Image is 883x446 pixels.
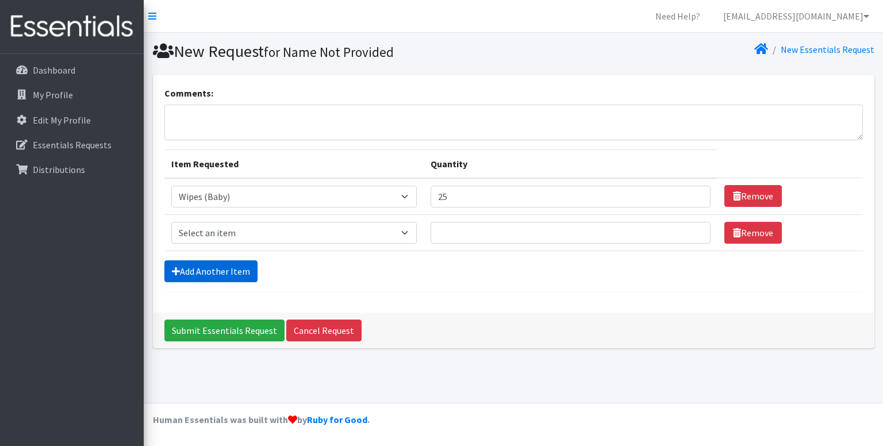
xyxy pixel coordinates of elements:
[33,64,75,76] p: Dashboard
[781,44,874,55] a: New Essentials Request
[153,414,370,425] strong: Human Essentials was built with by .
[5,133,139,156] a: Essentials Requests
[33,89,73,101] p: My Profile
[264,44,394,60] small: for Name Not Provided
[164,149,424,178] th: Item Requested
[5,83,139,106] a: My Profile
[646,5,709,28] a: Need Help?
[724,185,782,207] a: Remove
[724,222,782,244] a: Remove
[5,158,139,181] a: Distributions
[33,114,91,126] p: Edit My Profile
[153,41,509,61] h1: New Request
[286,320,362,341] a: Cancel Request
[5,109,139,132] a: Edit My Profile
[5,59,139,82] a: Dashboard
[33,139,112,151] p: Essentials Requests
[164,260,258,282] a: Add Another Item
[5,7,139,46] img: HumanEssentials
[714,5,878,28] a: [EMAIL_ADDRESS][DOMAIN_NAME]
[164,86,213,100] label: Comments:
[307,414,367,425] a: Ruby for Good
[424,149,717,178] th: Quantity
[164,320,285,341] input: Submit Essentials Request
[33,164,85,175] p: Distributions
